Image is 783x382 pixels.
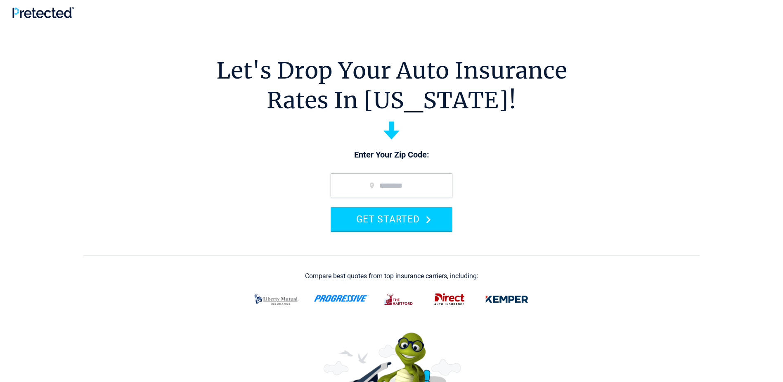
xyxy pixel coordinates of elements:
img: thehartford [379,289,419,310]
img: kemper [480,289,534,310]
button: GET STARTED [331,207,452,231]
p: Enter Your Zip Code: [322,149,461,161]
img: direct [429,289,470,310]
img: liberty [249,289,304,310]
img: progressive [314,295,369,302]
img: Pretected Logo [12,7,74,18]
h1: Let's Drop Your Auto Insurance Rates In [US_STATE]! [216,56,567,115]
div: Compare best quotes from top insurance carriers, including: [305,272,478,280]
input: zip code [331,173,452,198]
